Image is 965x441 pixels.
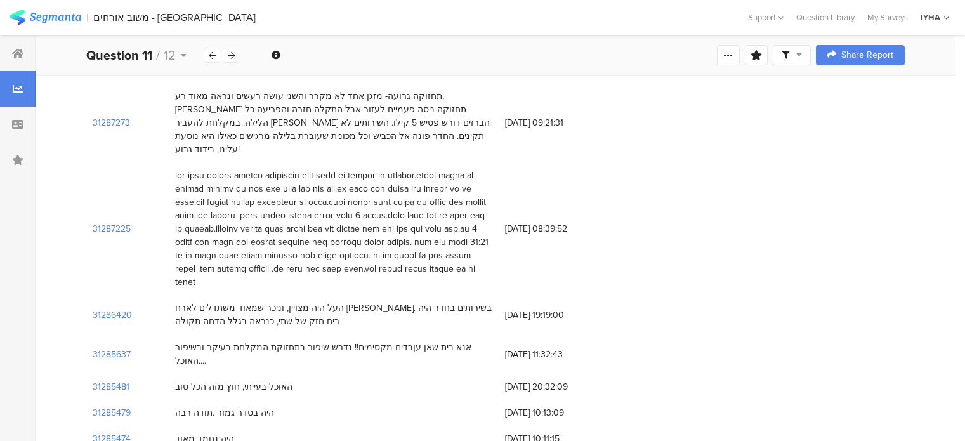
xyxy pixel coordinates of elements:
section: 31285481 [93,380,129,393]
section: 31285637 [93,348,131,361]
span: [DATE] 10:13:09 [505,406,607,419]
img: segmanta logo [10,10,81,25]
a: My Surveys [861,11,914,23]
div: משוב אורחים - [GEOGRAPHIC_DATA] [93,11,256,23]
div: היה בסדר גמור .תודה רבה [175,406,274,419]
section: 31286420 [93,308,132,322]
div: העל היה מצויין, וניכר שמאוד משתדלים לארח [PERSON_NAME]. בשירותים בחדר היה ריח חזק של שתי, כנראה ב... [175,301,492,328]
div: lor ipsu dolors ametco adipiscin elit sedd ei tempor in utlabor.etdol magna al enimad minimv qu n... [175,169,492,289]
div: | [86,10,88,25]
span: [DATE] 11:32:43 [505,348,607,361]
section: 31287225 [93,222,131,235]
div: האוכל בעייתי, חוץ מזה הכל טוב [175,380,292,393]
div: אנא בית שאן עןבדים מקסימים!! נדרש שיפור בתחזוקת המקלחת בעיקר ובשיפור האוכל.... [175,341,492,367]
b: Question 11 [86,46,152,65]
span: / [156,46,160,65]
section: 31285479 [93,406,131,419]
span: [DATE] 19:19:00 [505,308,607,322]
a: Question Library [790,11,861,23]
span: [DATE] 09:21:31 [505,116,607,129]
div: IYHA [921,11,940,23]
span: [DATE] 08:39:52 [505,222,607,235]
span: 12 [164,46,176,65]
div: Support [748,8,784,27]
div: תחזוקה גרועה- מזגן אחד לא מקרר והשני עושה רעשים ונראה מאוד רע, [PERSON_NAME] תחזוקה ניסה פעמיים ל... [175,89,492,156]
section: 31287273 [93,116,130,129]
span: [DATE] 20:32:09 [505,380,607,393]
span: Share Report [841,51,893,60]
